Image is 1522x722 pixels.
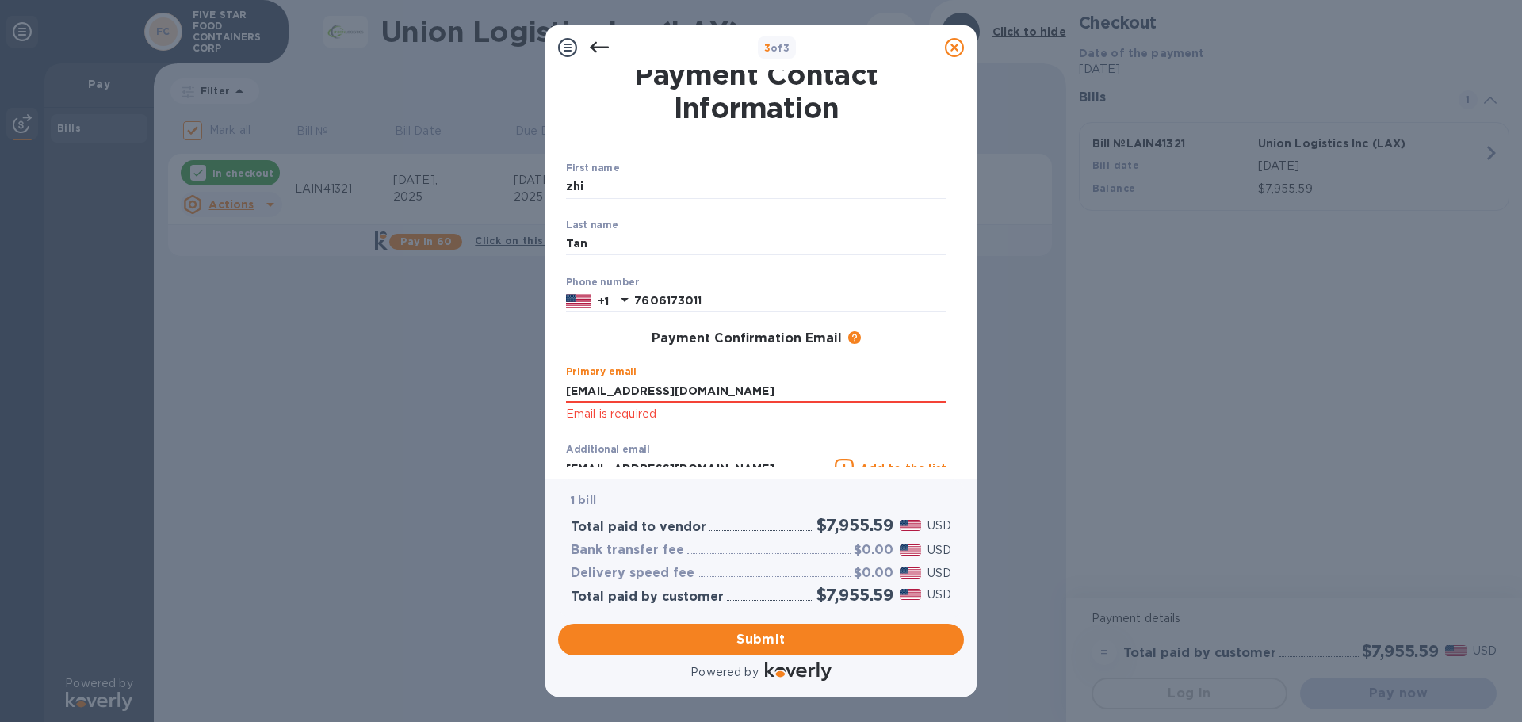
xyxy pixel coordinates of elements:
[652,331,842,346] h3: Payment Confirmation Email
[566,445,650,455] label: Additional email
[927,565,951,582] p: USD
[566,232,946,256] input: Enter your last name
[816,585,893,605] h2: $7,955.59
[598,293,609,309] p: +1
[566,368,637,377] label: Primary email
[558,624,964,655] button: Submit
[571,494,596,506] b: 1 bill
[634,289,946,313] input: Enter your phone number
[566,457,828,480] input: Enter additional email
[900,589,921,600] img: USD
[854,566,893,581] h3: $0.00
[764,42,790,54] b: of 3
[566,175,946,199] input: Enter your first name
[927,586,951,603] p: USD
[900,567,921,579] img: USD
[927,542,951,559] p: USD
[900,544,921,556] img: USD
[566,164,619,174] label: First name
[571,520,706,535] h3: Total paid to vendor
[566,220,618,230] label: Last name
[900,520,921,531] img: USD
[571,566,694,581] h3: Delivery speed fee
[690,664,758,681] p: Powered by
[927,518,951,534] p: USD
[566,292,591,310] img: US
[854,543,893,558] h3: $0.00
[566,405,946,423] p: Email is required
[571,590,724,605] h3: Total paid by customer
[566,277,639,287] label: Phone number
[765,662,832,681] img: Logo
[764,42,771,54] span: 3
[566,379,946,403] input: Enter your primary email
[816,515,893,535] h2: $7,955.59
[566,58,946,124] h1: Payment Contact Information
[860,462,946,475] u: Add to the list
[571,543,684,558] h3: Bank transfer fee
[571,630,951,649] span: Submit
